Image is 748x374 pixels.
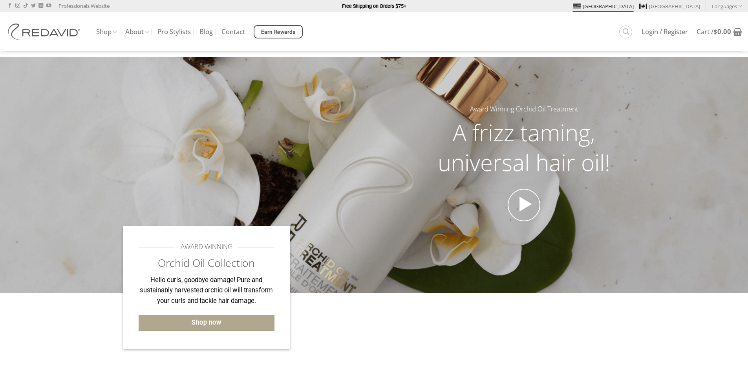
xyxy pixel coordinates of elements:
p: Hello curls, goodbye damage! Pure and sustainably harvested orchid oil will transform your curls ... [139,275,275,306]
a: Login / Register [642,25,688,39]
bdi: 0.00 [713,27,731,36]
a: [GEOGRAPHIC_DATA] [573,0,634,12]
span: Cart / [697,29,731,35]
a: Follow on TikTok [23,3,28,9]
strong: Free Shipping on Orders $75+ [342,3,406,9]
a: Follow on Twitter [31,3,36,9]
a: About [125,24,149,40]
a: [GEOGRAPHIC_DATA] [639,0,700,12]
a: Follow on Facebook [7,3,12,9]
a: Cart /$0.00 [697,23,742,40]
h2: A frizz taming, universal hair oil! [423,118,625,177]
span: Login / Register [642,29,688,35]
a: Languages [712,0,742,12]
span: AWARD WINNING [181,242,232,252]
h2: Orchid Oil Collection [139,256,275,270]
a: Shop [96,24,117,40]
a: Blog [199,25,213,39]
span: Shop now [192,317,221,328]
a: Follow on LinkedIn [38,3,43,9]
a: Follow on YouTube [46,3,51,9]
a: Earn Rewards [254,25,303,38]
h5: Award Winning Orchid Oil Treatment [423,104,625,115]
img: REDAVID Salon Products | United States [6,24,84,40]
a: Contact [221,25,245,39]
a: Pro Stylists [157,25,191,39]
a: Follow on Instagram [15,3,20,9]
span: Earn Rewards [261,28,296,36]
span: $ [713,27,717,36]
a: Shop now [139,315,275,331]
a: Search [619,26,632,38]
